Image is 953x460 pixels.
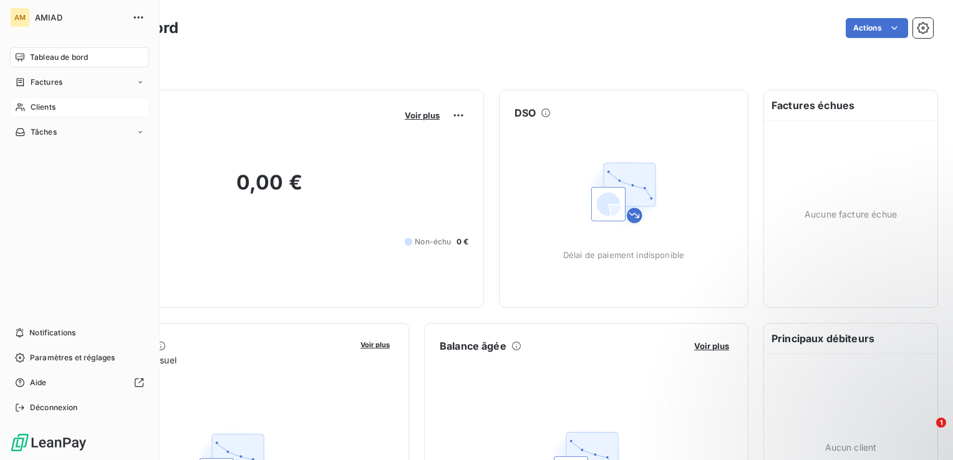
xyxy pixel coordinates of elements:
[690,340,733,352] button: Voir plus
[10,433,87,453] img: Logo LeanPay
[440,338,506,353] h6: Balance âgée
[704,339,953,426] iframe: Intercom notifications message
[825,441,877,454] span: Aucun client
[694,341,729,351] span: Voir plus
[360,340,390,349] span: Voir plus
[563,250,685,260] span: Délai de paiement indisponible
[70,170,468,208] h2: 0,00 €
[357,338,394,350] button: Voir plus
[936,418,946,428] span: 1
[29,327,75,338] span: Notifications
[457,236,468,247] span: 0 €
[30,352,115,363] span: Paramètres et réglages
[805,208,897,221] span: Aucune facture échue
[10,7,30,27] div: AM
[911,418,941,448] iframe: Intercom live chat
[31,127,57,138] span: Tâches
[515,105,536,120] h6: DSO
[30,52,88,63] span: Tableau de bord
[10,373,149,393] a: Aide
[31,102,56,113] span: Clients
[405,110,440,120] span: Voir plus
[70,353,352,367] span: Chiffre d'affaires mensuel
[584,153,664,232] img: Empty state
[846,18,908,38] button: Actions
[31,77,62,88] span: Factures
[35,12,125,22] span: AMIAD
[764,90,937,120] h6: Factures échues
[764,323,937,353] h6: Principaux débiteurs
[30,377,47,388] span: Aide
[415,236,451,247] span: Non-échu
[30,402,78,413] span: Déconnexion
[401,110,443,121] button: Voir plus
